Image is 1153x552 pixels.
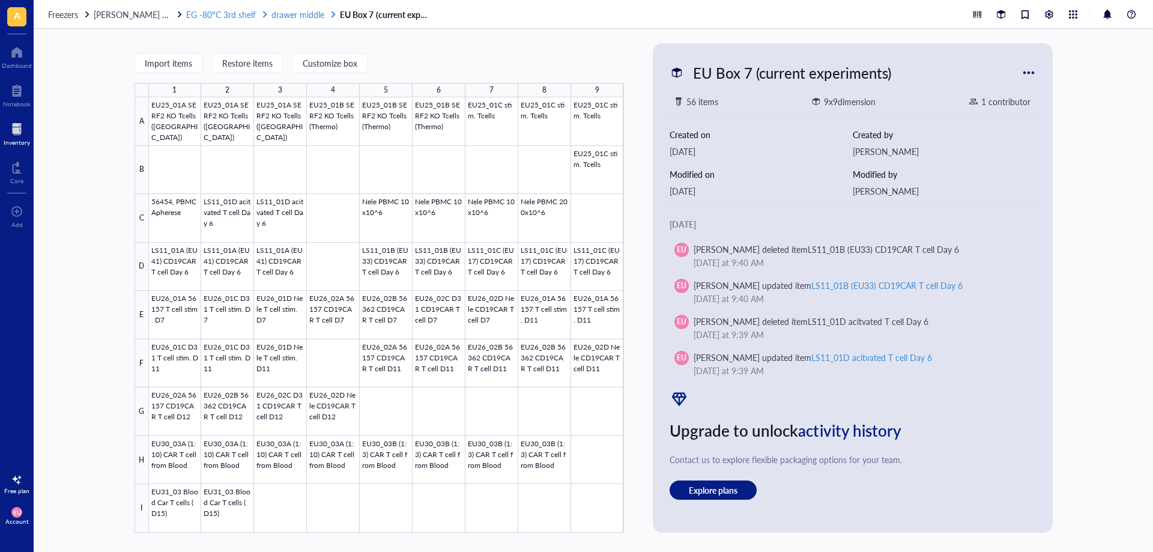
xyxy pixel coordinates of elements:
[694,364,1021,377] div: [DATE] at 9:39 AM
[11,221,23,228] div: Add
[135,436,149,485] div: H
[853,128,1036,141] div: Created by
[2,62,32,69] div: Dashboard
[677,317,686,327] span: EU
[694,328,1021,341] div: [DATE] at 9:39 AM
[694,351,933,364] div: [PERSON_NAME] updated item
[145,58,192,68] span: Import items
[5,518,29,525] div: Account
[292,53,368,73] button: Customize box
[670,184,853,198] div: [DATE]
[135,97,149,146] div: A
[212,53,283,73] button: Restore items
[4,120,30,146] a: Inventory
[853,145,1036,158] div: [PERSON_NAME]
[135,146,149,195] div: B
[853,168,1036,181] div: Modified by
[135,291,149,339] div: E
[94,8,187,20] span: [PERSON_NAME] freezer
[225,82,229,98] div: 2
[437,82,441,98] div: 6
[853,184,1036,198] div: [PERSON_NAME]
[135,387,149,436] div: G
[10,177,23,184] div: Core
[135,243,149,291] div: D
[278,82,282,98] div: 3
[694,315,929,328] div: [PERSON_NAME] deleted item
[677,353,686,363] span: EU
[135,53,202,73] button: Import items
[694,279,963,292] div: [PERSON_NAME] updated item
[10,158,23,184] a: Core
[670,145,853,158] div: [DATE]
[824,95,876,108] div: 9 x 9 dimension
[808,315,928,327] div: LS11_01D acitvated T cell Day 6
[4,139,30,146] div: Inventory
[694,256,1021,269] div: [DATE] at 9:40 AM
[4,487,29,494] div: Free plan
[670,217,1036,231] div: [DATE]
[811,279,963,291] div: LS11_01B (EU33) CD19CAR T cell Day 6
[542,82,546,98] div: 8
[135,484,149,533] div: I
[670,346,1036,382] a: EU[PERSON_NAME] updated itemLS11_01D acitvated T cell Day 6[DATE] at 9:39 AM
[3,81,31,108] a: Notebook
[595,82,599,98] div: 9
[94,9,184,20] a: [PERSON_NAME] freezer
[303,58,357,68] span: Customize box
[694,292,1021,305] div: [DATE] at 9:40 AM
[677,244,686,255] span: EU
[48,8,78,20] span: Freezers
[677,281,686,291] span: EU
[186,9,337,20] a: EG -80°C 3rd shelfdrawer middle
[798,419,901,441] span: activity history
[172,82,177,98] div: 1
[670,168,853,181] div: Modified on
[981,95,1030,108] div: 1 contributor
[331,82,335,98] div: 4
[670,481,1036,500] a: Explore plans
[340,9,430,20] a: EU Box 7 (current experiments)
[670,128,853,141] div: Created on
[670,481,757,500] button: Explore plans
[2,43,32,69] a: Dashboard
[135,194,149,243] div: C
[271,8,324,20] span: drawer middle
[689,485,737,496] span: Explore plans
[688,60,897,85] div: EU Box 7 (current experiments)
[3,100,31,108] div: Notebook
[811,351,932,363] div: LS11_01D acitvated T cell Day 6
[48,9,91,20] a: Freezers
[670,274,1036,310] a: EU[PERSON_NAME] updated itemLS11_01B (EU33) CD19CAR T cell Day 6[DATE] at 9:40 AM
[694,243,960,256] div: [PERSON_NAME] deleted item
[222,58,273,68] span: Restore items
[670,453,1036,466] div: Contact us to explore flexible packaging options for your team.
[384,82,388,98] div: 5
[670,418,1036,443] div: Upgrade to unlock
[14,8,20,23] span: A
[808,243,959,255] div: LS11_01B (EU33) CD19CAR T cell Day 6
[686,95,718,108] div: 56 items
[489,82,494,98] div: 7
[135,339,149,388] div: F
[186,8,256,20] span: EG -80°C 3rd shelf
[13,509,21,516] span: EU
